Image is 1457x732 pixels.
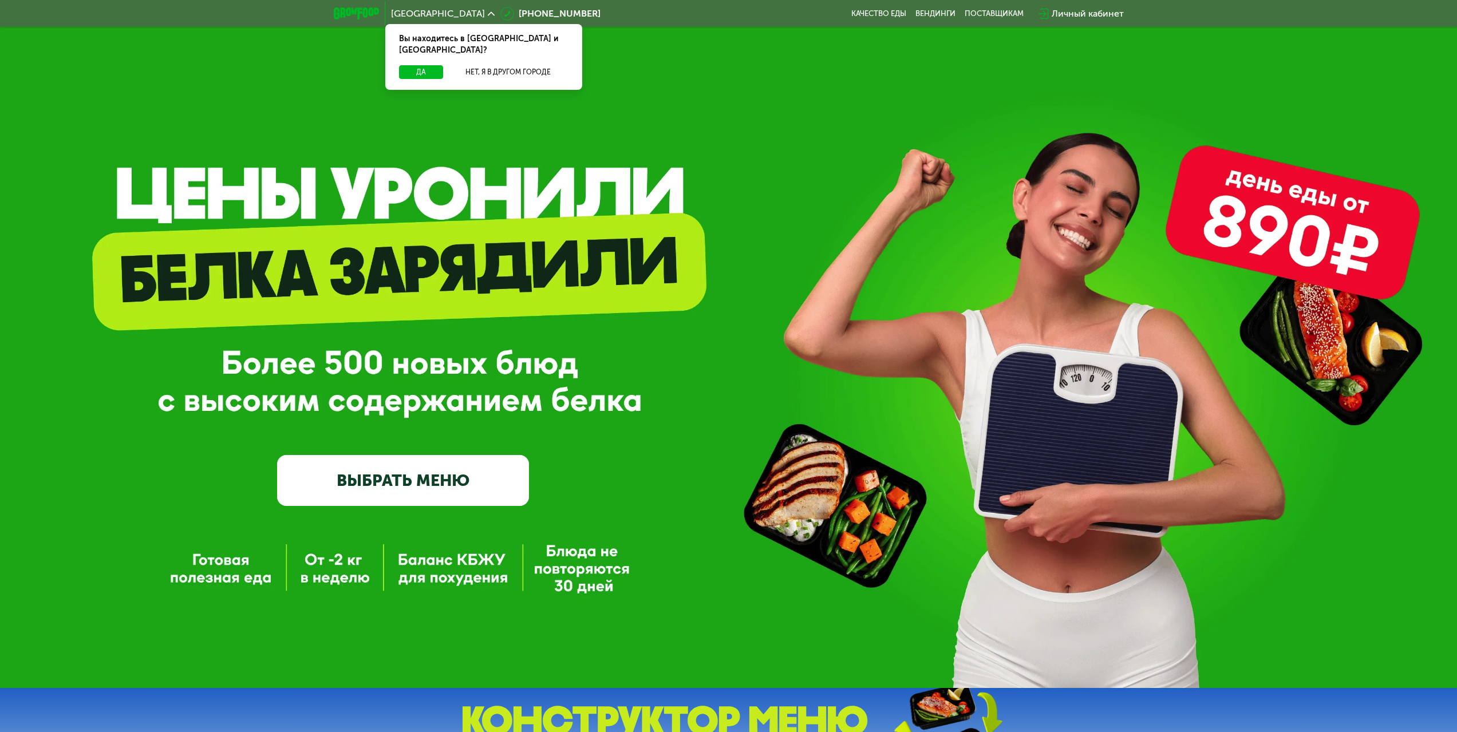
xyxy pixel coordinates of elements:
button: Да [399,65,443,79]
a: [PHONE_NUMBER] [500,7,601,21]
div: Вы находитесь в [GEOGRAPHIC_DATA] и [GEOGRAPHIC_DATA]? [385,24,582,65]
button: Нет, я в другом городе [448,65,568,79]
a: ВЫБРАТЬ МЕНЮ [277,455,529,505]
a: Вендинги [915,9,955,18]
div: Личный кабинет [1052,7,1124,21]
a: Качество еды [851,9,906,18]
div: поставщикам [965,9,1024,18]
span: [GEOGRAPHIC_DATA] [391,9,485,18]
